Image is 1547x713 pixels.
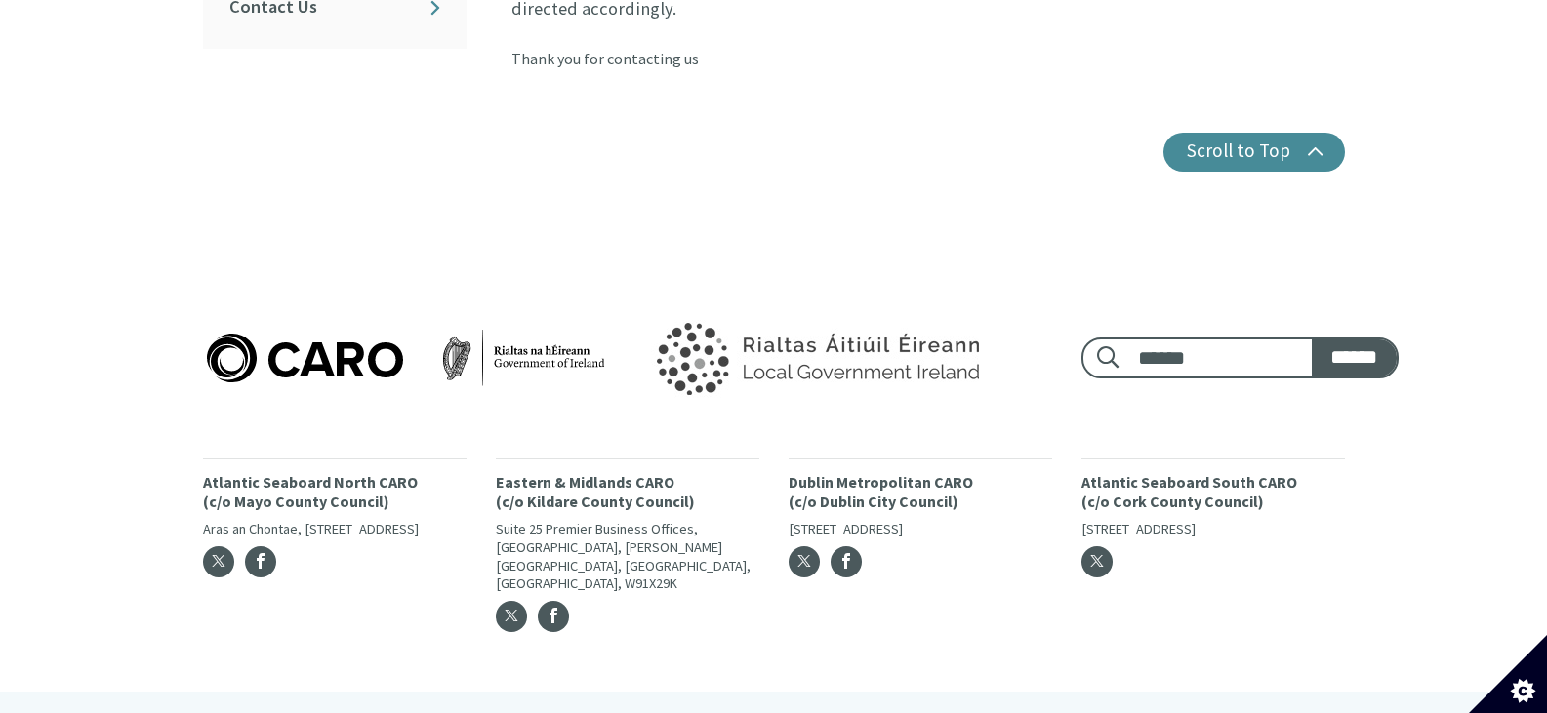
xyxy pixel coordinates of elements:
[789,472,1052,513] p: Dublin Metropolitan CARO (c/o Dublin City Council)
[538,601,569,632] a: Facebook
[203,330,609,386] img: Caro logo
[496,472,759,513] p: Eastern & Midlands CARO (c/o Kildare County Council)
[245,546,276,577] a: Facebook
[1163,133,1345,172] button: Scroll to Top
[1081,546,1113,577] a: Twitter
[789,520,1052,538] p: [STREET_ADDRESS]
[1081,520,1345,538] p: [STREET_ADDRESS]
[203,520,467,538] p: Aras an Chontae, [STREET_ADDRESS]
[496,601,527,632] a: Twitter
[1469,635,1547,713] button: Set cookie preferences
[203,472,467,513] p: Atlantic Seaboard North CARO (c/o Mayo County Council)
[1081,472,1345,513] p: Atlantic Seaboard South CARO (c/o Cork County Council)
[511,49,699,68] span: Thank you for contacting us
[789,546,820,577] a: Twitter
[496,520,759,593] p: Suite 25 Premier Business Offices, [GEOGRAPHIC_DATA], [PERSON_NAME][GEOGRAPHIC_DATA], [GEOGRAPHIC...
[612,297,1018,419] img: Government of Ireland logo
[203,546,234,577] a: Twitter
[831,546,862,577] a: Facebook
